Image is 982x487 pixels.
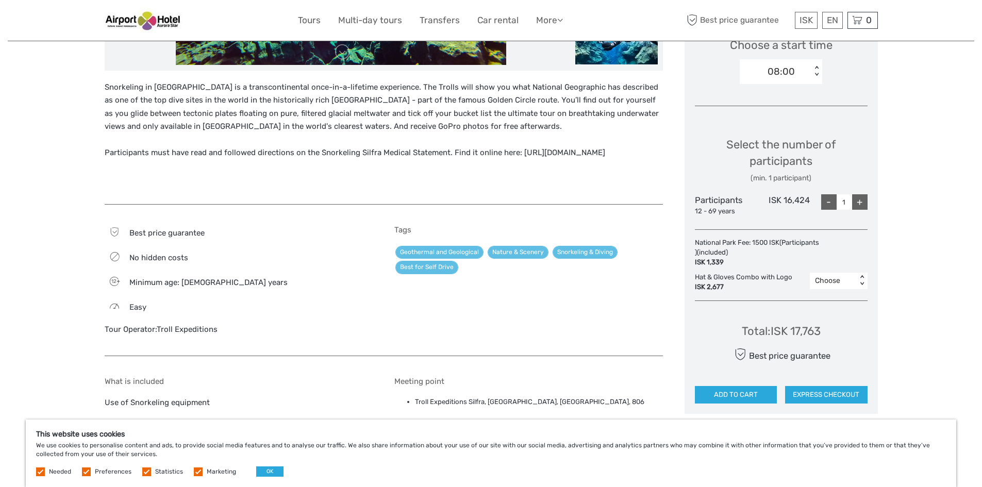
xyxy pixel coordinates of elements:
label: Preferences [95,467,131,476]
span: Best price guarantee [685,12,792,29]
p: Use of Snorkeling equipment [105,396,373,410]
div: Choose [815,276,852,286]
span: Minimum age: [DEMOGRAPHIC_DATA] years [129,278,288,287]
button: Open LiveChat chat widget [119,16,131,28]
a: Car rental [477,13,519,28]
div: + [852,194,868,210]
span: Choose a start time [730,37,833,53]
div: EN [822,12,843,29]
p: Snorkeling in [GEOGRAPHIC_DATA] is a transcontinental once-in-a-lifetime experience. The Trolls w... [105,81,663,160]
li: Troll Expeditions Silfra, [GEOGRAPHIC_DATA], [GEOGRAPHIC_DATA], 806 [415,396,663,408]
p: We're away right now. Please check back later! [14,18,116,26]
div: 12 - 69 years [695,207,753,216]
span: ISK [800,15,813,25]
div: Best price guarantee [731,345,830,363]
div: We use cookies to personalise content and ads, to provide social media features and to analyse ou... [26,419,956,487]
div: < > [812,66,821,77]
div: Tour Operator: [105,324,373,335]
div: < > [857,276,866,287]
a: Snorkeling & Diving [553,246,618,259]
label: Statistics [155,467,183,476]
div: (min. 1 participant) [695,173,868,183]
div: Hat & Gloves Combo with Logo [695,273,797,292]
button: EXPRESS CHECKOUT [785,386,868,404]
h5: This website uses cookies [36,430,946,439]
a: Tours [298,13,321,28]
label: Needed [49,467,71,476]
a: Multi-day tours [338,13,402,28]
a: Best for Self Drive [395,261,458,274]
div: Select the number of participants [695,137,868,183]
span: 0 [864,15,873,25]
a: Nature & Scenery [488,246,548,259]
div: - [821,194,837,210]
h5: Tags [394,225,663,234]
label: Marketing [207,467,236,476]
span: No hidden costs [129,253,188,262]
a: Transfers [420,13,460,28]
a: Geothermal and Geological [395,246,484,259]
a: More [536,13,563,28]
button: ADD TO CART [695,386,777,404]
img: 381-0c194994-509c-4dbb-911f-b95e579ec964_logo_small.jpg [105,8,183,33]
button: OK [256,466,284,477]
div: ISK 2,677 [695,282,792,292]
div: 08:00 [768,65,795,78]
div: Participants [695,194,753,216]
div: ISK 1,339 [695,258,819,267]
h5: Meeting point [394,377,663,386]
div: Total : ISK 17,763 [742,323,821,339]
span: 12 [106,278,121,285]
div: ISK 16,424 [752,194,810,216]
a: Troll Expeditions [157,325,218,334]
span: Best price guarantee [129,228,205,238]
h5: What is included [105,377,373,386]
div: National Park Fee: 1500 ISK (Participants ) (included) [695,238,824,267]
span: Easy [129,303,146,312]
